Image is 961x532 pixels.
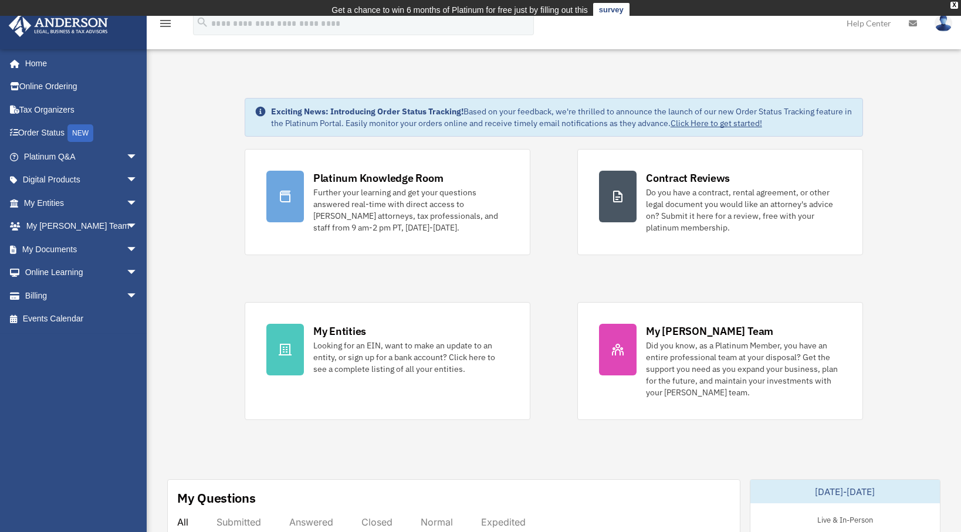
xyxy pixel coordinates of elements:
div: Closed [361,516,392,528]
div: Based on your feedback, we're thrilled to announce the launch of our new Order Status Tracking fe... [271,106,853,129]
a: Digital Productsarrow_drop_down [8,168,155,192]
div: Get a chance to win 6 months of Platinum for free just by filling out this [331,3,588,17]
div: Answered [289,516,333,528]
span: arrow_drop_down [126,215,150,239]
span: arrow_drop_down [126,145,150,169]
a: My [PERSON_NAME] Team Did you know, as a Platinum Member, you have an entire professional team at... [577,302,863,420]
div: Submitted [216,516,261,528]
a: Platinum Knowledge Room Further your learning and get your questions answered real-time with dire... [245,149,530,255]
a: Order StatusNEW [8,121,155,145]
i: search [196,16,209,29]
div: NEW [67,124,93,142]
a: survey [593,3,630,17]
span: arrow_drop_down [126,284,150,308]
a: Platinum Q&Aarrow_drop_down [8,145,155,168]
img: User Pic [935,15,952,32]
a: Tax Organizers [8,98,155,121]
a: My [PERSON_NAME] Teamarrow_drop_down [8,215,155,238]
i: menu [158,16,172,31]
a: Contract Reviews Do you have a contract, rental agreement, or other legal document you would like... [577,149,863,255]
div: Platinum Knowledge Room [313,171,444,185]
div: Did you know, as a Platinum Member, you have an entire professional team at your disposal? Get th... [646,340,841,398]
div: My [PERSON_NAME] Team [646,324,773,338]
span: arrow_drop_down [126,191,150,215]
a: My Entities Looking for an EIN, want to make an update to an entity, or sign up for a bank accoun... [245,302,530,420]
img: Anderson Advisors Platinum Portal [5,14,111,37]
a: Click Here to get started! [671,118,762,128]
div: Normal [421,516,453,528]
a: Online Learningarrow_drop_down [8,261,155,284]
span: arrow_drop_down [126,238,150,262]
span: arrow_drop_down [126,168,150,192]
a: Events Calendar [8,307,155,331]
a: Billingarrow_drop_down [8,284,155,307]
a: Online Ordering [8,75,155,99]
div: Looking for an EIN, want to make an update to an entity, or sign up for a bank account? Click her... [313,340,509,375]
a: My Entitiesarrow_drop_down [8,191,155,215]
a: Home [8,52,150,75]
div: Do you have a contract, rental agreement, or other legal document you would like an attorney's ad... [646,187,841,233]
div: Further your learning and get your questions answered real-time with direct access to [PERSON_NAM... [313,187,509,233]
div: Expedited [481,516,526,528]
span: arrow_drop_down [126,261,150,285]
a: menu [158,21,172,31]
div: My Entities [313,324,366,338]
div: Contract Reviews [646,171,730,185]
strong: Exciting News: Introducing Order Status Tracking! [271,106,463,117]
div: Live & In-Person [808,513,882,525]
div: close [950,2,958,9]
div: All [177,516,188,528]
div: [DATE]-[DATE] [750,480,940,503]
div: My Questions [177,489,256,507]
a: My Documentsarrow_drop_down [8,238,155,261]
